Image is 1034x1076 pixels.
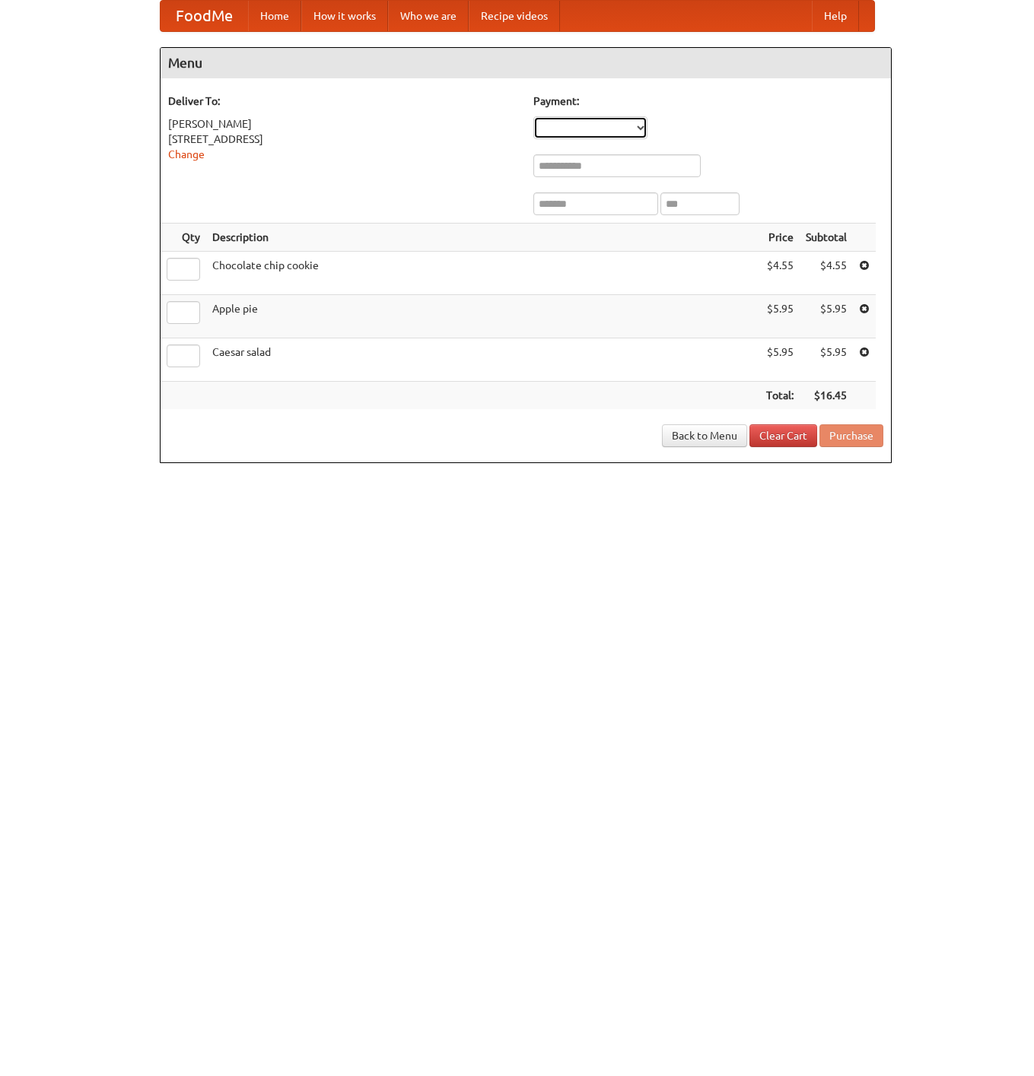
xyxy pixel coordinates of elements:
th: Price [760,224,800,252]
a: Who we are [388,1,469,31]
th: Description [206,224,760,252]
a: FoodMe [161,1,248,31]
th: $16.45 [800,382,853,410]
a: Help [812,1,859,31]
td: $4.55 [760,252,800,295]
td: $5.95 [800,338,853,382]
a: Change [168,148,205,160]
div: [STREET_ADDRESS] [168,132,518,147]
button: Purchase [819,424,883,447]
h4: Menu [161,48,891,78]
td: $5.95 [760,338,800,382]
td: Chocolate chip cookie [206,252,760,295]
th: Total: [760,382,800,410]
a: How it works [301,1,388,31]
td: $5.95 [760,295,800,338]
th: Qty [161,224,206,252]
div: [PERSON_NAME] [168,116,518,132]
td: $4.55 [800,252,853,295]
td: Caesar salad [206,338,760,382]
a: Back to Menu [662,424,747,447]
h5: Payment: [533,94,883,109]
a: Clear Cart [749,424,817,447]
a: Recipe videos [469,1,560,31]
td: $5.95 [800,295,853,338]
th: Subtotal [800,224,853,252]
td: Apple pie [206,295,760,338]
h5: Deliver To: [168,94,518,109]
a: Home [248,1,301,31]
